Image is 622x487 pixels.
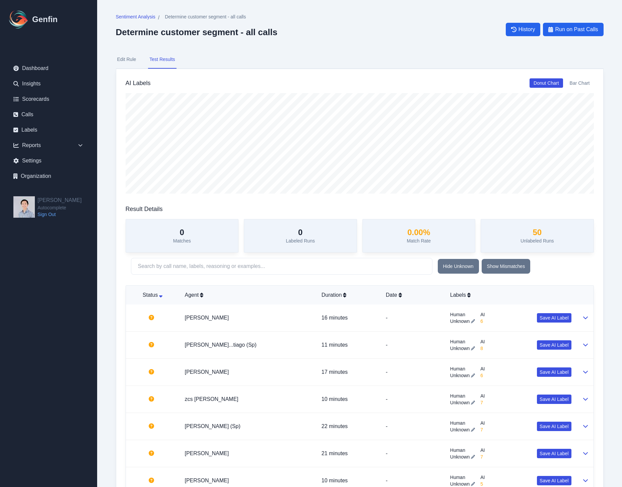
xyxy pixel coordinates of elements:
[450,291,571,299] div: Labels
[480,318,485,325] span: 6
[407,227,431,237] h3: 0.00 %
[322,477,375,485] p: 10 minutes
[322,291,375,299] div: Duration
[148,51,176,69] button: Test Results
[286,237,315,244] p: Labeled Runs
[450,372,470,379] span: Unknown
[386,341,439,349] p: -
[322,368,375,376] p: 17 minutes
[480,365,485,372] span: AI
[8,154,89,167] a: Settings
[8,77,89,90] a: Insights
[450,318,470,325] span: Unknown
[185,291,311,299] div: Agent
[519,25,535,33] span: History
[173,237,191,244] p: Matches
[543,23,603,36] button: Run on Past Calls
[8,123,89,137] a: Labels
[8,169,89,183] a: Organization
[407,237,431,244] p: Match Rate
[322,422,375,430] p: 22 minutes
[131,258,432,275] input: Search by call name, labels, reasoning or examples...
[537,422,571,431] button: Save AI Label
[386,477,439,485] p: -
[8,9,29,30] img: Logo
[185,478,229,483] a: [PERSON_NAME]
[521,227,554,237] h3: 50
[116,13,155,20] span: Sentiment Analysis
[38,196,82,204] h2: [PERSON_NAME]
[158,14,159,22] span: /
[13,196,35,218] img: Jeffrey Pang
[185,342,257,348] a: [PERSON_NAME]...tiago (Sp)
[480,454,485,460] span: 7
[480,372,485,379] span: 6
[480,311,485,318] span: AI
[521,237,554,244] p: Unlabeled Runs
[480,474,485,481] span: AI
[8,139,89,152] div: Reports
[322,395,375,403] p: 10 minutes
[480,420,485,426] span: AI
[386,291,439,299] div: Date
[450,311,475,318] span: Human
[540,342,568,348] span: Save AI Label
[450,399,470,406] span: Unknown
[537,449,571,458] button: Save AI Label
[8,92,89,106] a: Scorecards
[537,367,571,377] button: Save AI Label
[438,259,479,274] button: Hide Unknown
[450,474,475,481] span: Human
[386,395,439,403] p: -
[286,227,315,237] h3: 0
[540,369,568,375] span: Save AI Label
[126,204,163,214] h3: Result Details
[116,27,278,37] h2: Determine customer segment - all calls
[450,393,475,399] span: Human
[480,345,485,352] span: 8
[480,338,485,345] span: AI
[450,454,470,460] span: Unknown
[126,78,151,88] h3: AI Labels
[537,395,571,404] button: Save AI Label
[322,341,375,349] p: 11 minutes
[450,338,475,345] span: Human
[450,447,475,454] span: Human
[185,369,229,375] a: [PERSON_NAME]
[165,13,246,20] span: Determine customer segment - all calls
[173,227,191,237] h3: 0
[116,51,138,69] button: Edit Rule
[185,423,240,429] a: [PERSON_NAME] (Sp)
[386,314,439,322] p: -
[386,368,439,376] p: -
[537,476,571,485] button: Save AI Label
[116,13,155,22] a: Sentiment Analysis
[131,291,174,299] div: Status
[540,396,568,403] span: Save AI Label
[480,426,485,433] span: 7
[537,313,571,323] button: Save AI Label
[480,393,485,399] span: AI
[32,14,58,25] h1: Genfin
[38,211,82,218] a: Sign Out
[450,365,475,372] span: Human
[450,420,475,426] span: Human
[480,447,485,454] span: AI
[185,315,229,321] a: [PERSON_NAME]
[540,477,568,484] span: Save AI Label
[322,314,375,322] p: 16 minutes
[482,259,531,274] button: Show Mismatches
[8,62,89,75] a: Dashboard
[540,450,568,457] span: Save AI Label
[537,340,571,350] button: Save AI Label
[540,423,568,430] span: Save AI Label
[480,399,485,406] span: 7
[322,449,375,458] p: 21 minutes
[38,204,82,211] span: Autocomplete
[386,449,439,458] p: -
[540,315,568,321] span: Save AI Label
[555,25,598,33] span: Run on Past Calls
[8,108,89,121] a: Calls
[506,23,541,36] a: History
[566,78,594,88] button: Bar Chart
